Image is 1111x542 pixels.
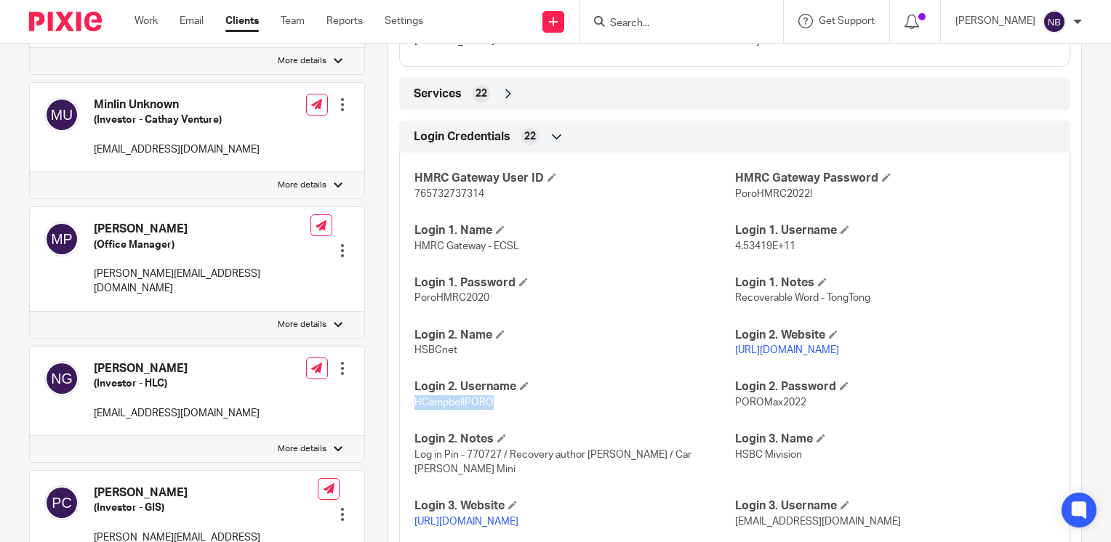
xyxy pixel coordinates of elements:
a: Email [180,14,204,28]
h5: (Investor - GIS) [94,501,318,515]
h5: (Investor - Cathay Venture) [94,113,260,127]
h4: Login 3. Name [735,432,1055,447]
h4: Login 1. Username [735,223,1055,238]
span: 22 [476,86,487,101]
img: svg%3E [44,222,79,256]
img: svg%3E [44,361,79,396]
a: Reports [326,14,363,28]
span: POROMax2022 [735,397,806,408]
a: Settings [385,14,423,28]
img: svg%3E [1043,10,1066,33]
span: 22 [524,129,536,144]
span: Recoverable Word - TongTong [735,293,870,303]
span: HSBC Mivision [735,450,802,460]
span: 4.53419E+11 [735,241,795,251]
a: Clients [225,14,259,28]
span: HSBCnet [414,345,457,355]
span: Login Credentials [414,129,510,145]
h4: Login 1. Password [414,275,734,291]
h4: Login 3. Website [414,498,734,514]
img: svg%3E [44,97,79,132]
span: Get Support [819,16,875,26]
h5: (Investor - HLC) [94,376,260,391]
h4: [PERSON_NAME] [94,222,310,237]
h4: Login 1. Name [414,223,734,238]
p: More details [278,319,326,331]
p: [EMAIL_ADDRESS][DOMAIN_NAME] [94,406,260,421]
span: PoroHMRC2020 [414,293,489,303]
p: More details [278,55,326,67]
span: HCampbellPORO [414,397,494,408]
p: [PERSON_NAME][EMAIL_ADDRESS][DOMAIN_NAME] [94,267,310,296]
h4: [PERSON_NAME] [94,485,318,501]
h4: HMRC Gateway User ID [414,171,734,186]
p: [EMAIL_ADDRESS][DOMAIN_NAME] [94,142,260,157]
h4: Minlin Unknown [94,97,260,113]
h4: HMRC Gateway Password [735,171,1055,186]
h4: Login 3. Username [735,498,1055,514]
p: More details [278,179,326,191]
h4: Login 1. Notes [735,275,1055,291]
a: Team [281,14,305,28]
img: svg%3E [44,485,79,520]
span: Log in Pin - 770727 / Recovery author [PERSON_NAME] / Car [PERSON_NAME] Mini [414,450,691,474]
span: HMRC Gateway - ECSL [414,241,519,251]
span: 765732737314 [414,189,484,199]
img: Pixie [29,12,102,31]
a: Work [135,14,158,28]
p: [PERSON_NAME] [955,14,1035,28]
h4: Login 2. Notes [414,432,734,447]
span: [EMAIL_ADDRESS][DOMAIN_NAME] [735,517,901,527]
span: Services [414,86,462,102]
h4: Login 2. Website [735,328,1055,343]
span: Kirsty [735,36,761,46]
a: [URL][DOMAIN_NAME] [735,345,839,355]
input: Search [609,17,739,31]
h4: Login 2. Username [414,379,734,395]
h4: Login 2. Name [414,328,734,343]
h4: Login 2. Password [735,379,1055,395]
h5: (Office Manager) [94,238,310,252]
span: PoroHMRC2022! [735,189,812,199]
span: [PERSON_NAME] [414,36,494,46]
p: More details [278,443,326,455]
a: [URL][DOMAIN_NAME] [414,517,518,527]
h4: [PERSON_NAME] [94,361,260,376]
